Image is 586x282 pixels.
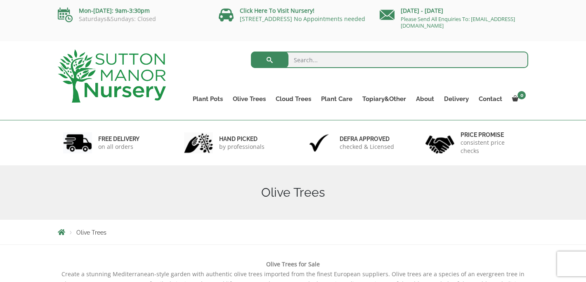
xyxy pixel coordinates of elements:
p: on all orders [98,143,139,151]
a: Olive Trees [228,93,271,105]
h1: Olive Trees [58,185,528,200]
a: Topiary&Other [357,93,411,105]
img: 3.jpg [305,132,333,153]
h6: Defra approved [340,135,394,143]
input: Search... [251,52,529,68]
a: Delivery [439,93,474,105]
a: 0 [507,93,528,105]
p: Saturdays&Sundays: Closed [58,16,206,22]
a: Please Send All Enquiries To: [EMAIL_ADDRESS][DOMAIN_NAME] [401,15,515,29]
img: 2.jpg [184,132,213,153]
a: Plant Pots [188,93,228,105]
h6: Price promise [461,131,523,139]
nav: Breadcrumbs [58,229,528,235]
h6: hand picked [219,135,265,143]
a: Contact [474,93,507,105]
a: Click Here To Visit Nursery! [240,7,314,14]
img: 4.jpg [425,130,454,155]
img: logo [58,49,166,103]
span: 0 [517,91,526,99]
a: About [411,93,439,105]
p: checked & Licensed [340,143,394,151]
p: [DATE] - [DATE] [380,6,528,16]
p: consistent price checks [461,139,523,155]
span: Olive Trees [76,229,106,236]
a: Plant Care [316,93,357,105]
p: Mon-[DATE]: 9am-3:30pm [58,6,206,16]
a: Cloud Trees [271,93,316,105]
p: by professionals [219,143,265,151]
b: Olive Trees for Sale [266,260,320,268]
img: 1.jpg [63,132,92,153]
a: [STREET_ADDRESS] No Appointments needed [240,15,365,23]
h6: FREE DELIVERY [98,135,139,143]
